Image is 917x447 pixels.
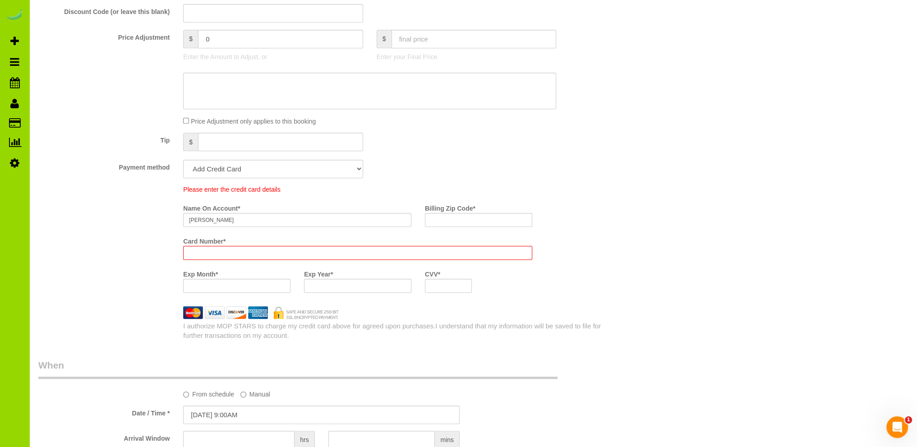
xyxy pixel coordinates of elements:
div: Please enter the credit card details [176,185,539,194]
span: 1 [905,416,912,424]
label: Payment method [32,160,176,172]
label: Discount Code (or leave this blank) [32,4,176,16]
input: Manual [240,392,246,397]
span: $ [377,30,392,48]
input: final price [392,30,557,48]
img: credit cards [176,306,346,318]
legend: When [38,359,558,379]
p: Enter the Amount to Adjust, or [183,52,363,61]
label: Card Number [183,234,226,246]
span: Price Adjustment only applies to this booking [191,118,316,125]
label: Arrival Window [32,431,176,443]
label: Exp Year [304,267,333,279]
span: $ [183,30,198,48]
div: I authorize MOP STARS to charge my credit card above for agreed upon purchases. [176,321,611,341]
input: From schedule [183,392,189,397]
input: MM/DD/YYYY HH:MM [183,406,460,424]
iframe: Intercom live chat [886,416,908,438]
label: Manual [240,387,270,399]
label: From schedule [183,387,234,399]
img: Automaid Logo [5,9,23,22]
label: Date / Time * [32,406,176,418]
label: CVV [425,267,440,279]
label: Name On Account [183,201,240,213]
span: $ [183,133,198,151]
p: Enter your Final Price [377,52,556,61]
label: Price Adjustment [32,30,176,42]
label: Exp Month [183,267,218,279]
label: Tip [32,133,176,145]
label: Billing Zip Code [425,201,475,213]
